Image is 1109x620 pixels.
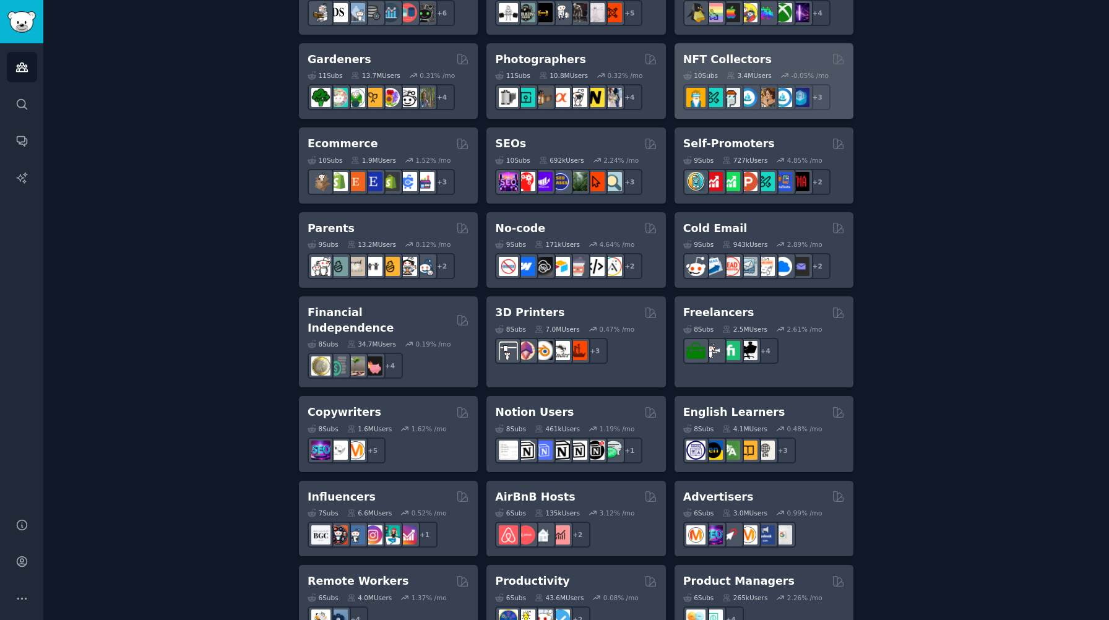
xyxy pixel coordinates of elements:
[360,437,386,463] div: + 5
[347,424,392,433] div: 1.6M Users
[495,405,574,420] h2: Notion Users
[346,441,365,460] img: content_marketing
[311,3,330,22] img: MachineLearning
[516,88,535,107] img: streetphotography
[704,257,723,276] img: Emailmarketing
[773,88,792,107] img: OpenseaMarket
[516,525,535,545] img: AirBnBHosts
[516,3,535,22] img: GymMotivation
[603,172,622,191] img: The_SEO
[499,257,518,276] img: nocode
[683,489,754,505] h2: Advertisers
[495,574,569,589] h2: Productivity
[721,3,740,22] img: macgaming
[568,441,587,460] img: AskNotion
[398,525,417,545] img: InstagramGrowthTips
[704,341,723,360] img: freelance_forhire
[756,257,775,276] img: b2b_sales
[398,257,417,276] img: parentsofmultiples
[603,156,639,165] div: 2.24 % /mo
[683,305,754,321] h2: Freelancers
[381,257,400,276] img: NewParents
[616,169,642,195] div: + 3
[495,305,564,321] h2: 3D Printers
[495,593,526,602] div: 6 Sub s
[722,593,767,602] div: 265k Users
[787,240,822,249] div: 2.89 % /mo
[704,88,723,107] img: NFTMarketplace
[351,156,396,165] div: 1.9M Users
[499,88,518,107] img: analog
[683,71,718,80] div: 10 Sub s
[568,257,587,276] img: nocodelowcode
[683,424,714,433] div: 8 Sub s
[495,489,575,505] h2: AirBnB Hosts
[539,156,584,165] div: 692k Users
[308,424,339,433] div: 8 Sub s
[412,522,438,548] div: + 1
[351,71,400,80] div: 13.7M Users
[738,3,757,22] img: GamerPals
[686,3,706,22] img: linux_gaming
[308,340,339,348] div: 8 Sub s
[329,3,348,22] img: datascience
[738,341,757,360] img: Freelancers
[616,84,642,110] div: + 4
[416,240,451,249] div: 0.12 % /mo
[495,509,526,517] div: 6 Sub s
[499,341,518,360] img: 3Dprinting
[412,509,447,517] div: 0.52 % /mo
[600,240,635,249] div: 4.64 % /mo
[722,424,767,433] div: 4.1M Users
[568,3,587,22] img: fitness30plus
[533,88,553,107] img: AnalogCommunity
[790,88,809,107] img: DigitalItems
[429,169,455,195] div: + 3
[791,71,829,80] div: -0.05 % /mo
[311,257,330,276] img: daddit
[683,405,785,420] h2: English Learners
[516,257,535,276] img: webflow
[347,509,392,517] div: 6.6M Users
[721,88,740,107] img: NFTmarket
[516,341,535,360] img: 3Dmodeling
[346,525,365,545] img: Instagram
[704,3,723,22] img: CozyGamers
[738,441,757,460] img: LearnEnglishOnReddit
[308,509,339,517] div: 7 Sub s
[686,441,706,460] img: languagelearning
[495,240,526,249] div: 9 Sub s
[603,3,622,22] img: personaltraining
[329,441,348,460] img: KeepWriting
[721,172,740,191] img: selfpromotion
[415,3,434,22] img: data
[738,88,757,107] img: OpenSeaNFT
[773,525,792,545] img: googleads
[585,257,605,276] img: NoCodeMovement
[683,240,714,249] div: 9 Sub s
[722,240,767,249] div: 943k Users
[753,338,779,364] div: + 4
[535,325,580,334] div: 7.0M Users
[683,325,714,334] div: 8 Sub s
[363,356,382,376] img: fatFIRE
[516,441,535,460] img: notioncreations
[499,525,518,545] img: airbnb_hosts
[495,52,586,67] h2: Photographers
[756,172,775,191] img: alphaandbetausers
[756,3,775,22] img: gamers
[7,11,36,33] img: GummySearch logo
[683,509,714,517] div: 6 Sub s
[551,172,570,191] img: SEO_cases
[756,525,775,545] img: FacebookAds
[603,441,622,460] img: NotionPromote
[582,338,608,364] div: + 3
[398,172,417,191] img: ecommercemarketing
[499,3,518,22] img: GYM
[585,3,605,22] img: physicaltherapy
[308,574,408,589] h2: Remote Workers
[599,325,634,334] div: 0.47 % /mo
[363,3,382,22] img: dataengineering
[412,593,447,602] div: 1.37 % /mo
[308,593,339,602] div: 6 Sub s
